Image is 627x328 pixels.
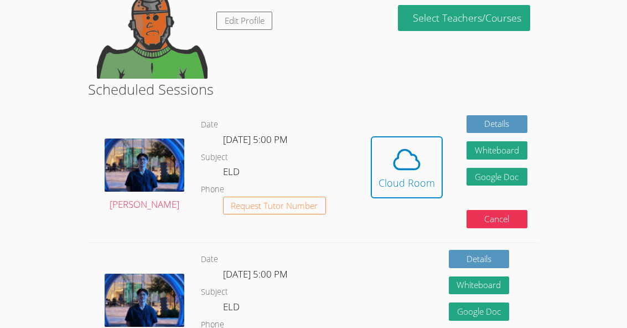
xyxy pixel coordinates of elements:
[223,133,288,146] span: [DATE] 5:00 PM
[467,168,527,186] a: Google Doc
[201,183,224,197] dt: Phone
[371,136,443,198] button: Cloud Room
[379,175,435,191] div: Cloud Room
[201,285,228,299] dt: Subject
[231,202,318,210] span: Request Tutor Number
[88,79,540,100] h2: Scheduled Sessions
[105,139,184,192] img: avatar.png
[467,210,527,228] button: Cancel
[449,250,510,268] a: Details
[201,118,218,132] dt: Date
[223,299,242,318] dd: ELD
[223,164,242,183] dd: ELD
[449,276,510,295] button: Whiteboard
[201,151,228,165] dt: Subject
[449,303,510,321] a: Google Doc
[216,12,273,30] a: Edit Profile
[467,141,527,160] button: Whiteboard
[223,197,327,215] button: Request Tutor Number
[105,274,184,327] img: avatar.png
[201,253,218,266] dt: Date
[223,268,288,280] span: [DATE] 5:00 PM
[398,5,530,31] a: Select Teachers/Courses
[105,139,184,213] a: [PERSON_NAME]
[467,115,527,134] a: Details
